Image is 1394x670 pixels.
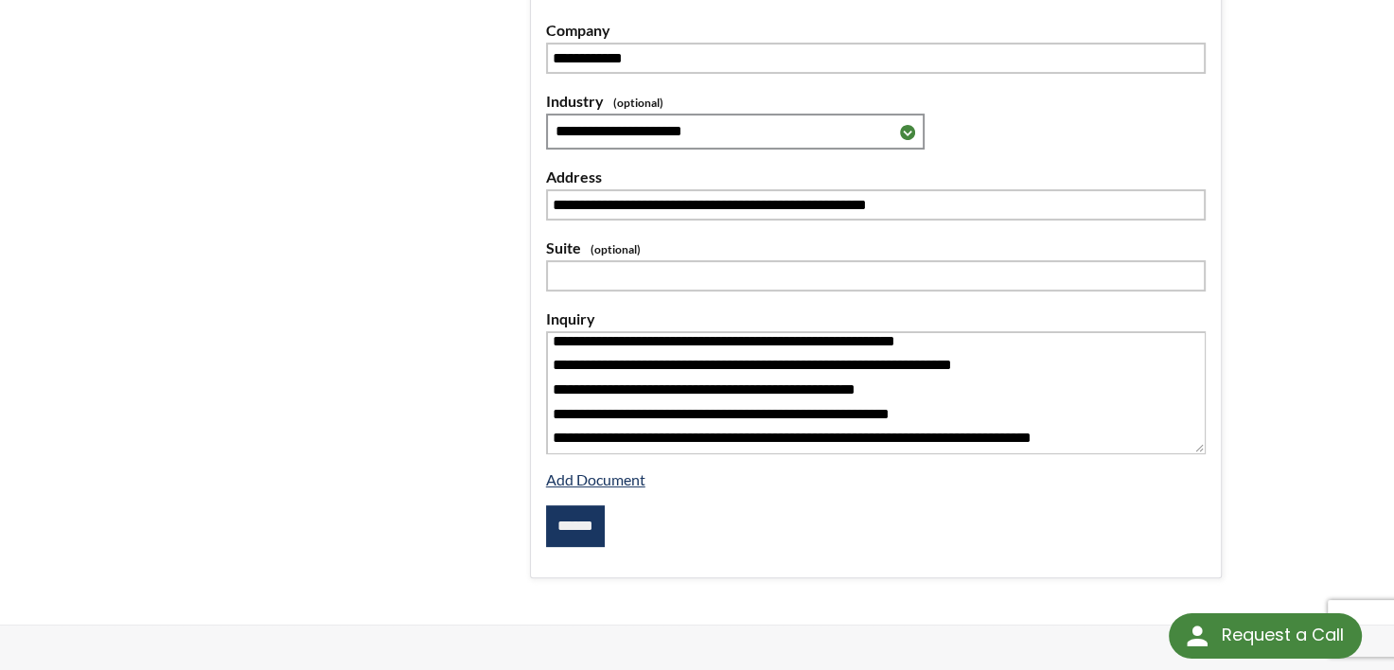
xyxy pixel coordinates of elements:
[546,165,1206,189] label: Address
[546,307,1206,331] label: Inquiry
[1221,613,1343,657] div: Request a Call
[546,18,1206,43] label: Company
[546,236,1206,260] label: Suite
[1169,613,1362,659] div: Request a Call
[546,89,1206,114] label: Industry
[1182,621,1212,651] img: round button
[546,470,645,488] a: Add Document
